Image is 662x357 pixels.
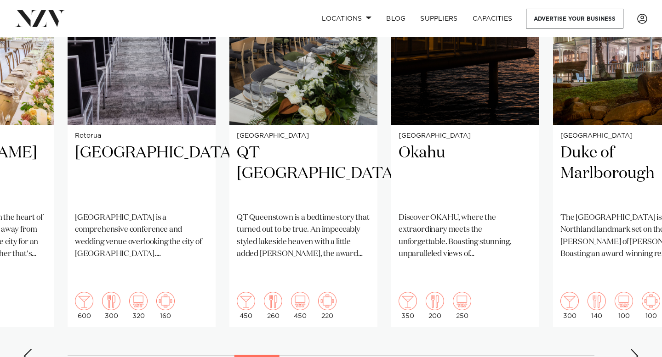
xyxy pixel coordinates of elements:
img: nzv-logo.png [15,10,65,27]
div: 100 [615,292,633,319]
small: [GEOGRAPHIC_DATA] [399,133,532,139]
div: 320 [129,292,148,319]
a: SUPPLIERS [413,9,465,28]
a: BLOG [379,9,413,28]
small: [GEOGRAPHIC_DATA] [237,133,370,139]
a: Locations [314,9,379,28]
img: theatre.png [615,292,633,310]
a: Capacities [465,9,520,28]
h2: QT [GEOGRAPHIC_DATA] [237,143,370,205]
img: theatre.png [129,292,148,310]
img: dining.png [588,292,606,310]
div: 200 [426,292,444,319]
p: Discover OKAHU, where the extraordinary meets the unforgettable. Boasting stunning, unparalleled ... [399,212,532,260]
img: meeting.png [318,292,337,310]
p: QT Queenstown is a bedtime story that turned out to be true. An impeccably styled lakeside heaven... [237,212,370,260]
div: 220 [318,292,337,319]
h2: [GEOGRAPHIC_DATA] [75,143,208,205]
img: cocktail.png [399,292,417,310]
div: 300 [560,292,579,319]
small: Rotorua [75,133,208,139]
img: cocktail.png [560,292,579,310]
img: dining.png [426,292,444,310]
a: Advertise your business [526,9,623,28]
div: 450 [237,292,255,319]
div: 140 [588,292,606,319]
img: dining.png [102,292,120,310]
div: 160 [156,292,175,319]
div: 250 [453,292,471,319]
img: meeting.png [642,292,660,310]
div: 450 [291,292,309,319]
div: 260 [264,292,282,319]
img: meeting.png [156,292,175,310]
img: dining.png [264,292,282,310]
p: [GEOGRAPHIC_DATA] is a comprehensive conference and wedding venue overlooking the city of [GEOGRA... [75,212,208,260]
img: theatre.png [453,292,471,310]
div: 600 [75,292,93,319]
img: cocktail.png [237,292,255,310]
div: 350 [399,292,417,319]
img: cocktail.png [75,292,93,310]
img: theatre.png [291,292,309,310]
h2: Okahu [399,143,532,205]
div: 300 [102,292,120,319]
div: 100 [642,292,660,319]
